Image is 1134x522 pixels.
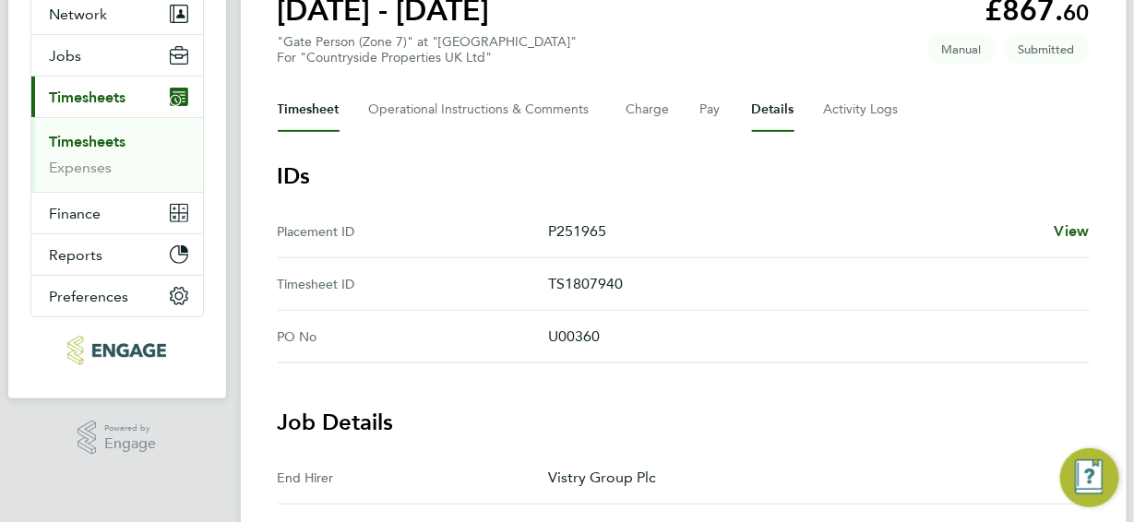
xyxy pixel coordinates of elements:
[31,35,203,76] button: Jobs
[31,77,203,117] button: Timesheets
[1055,220,1090,243] a: View
[700,88,722,132] button: Pay
[50,89,126,106] span: Timesheets
[104,421,156,436] span: Powered by
[1060,448,1119,507] button: Engage Resource Center
[50,6,108,23] span: Network
[278,326,548,348] div: PO No
[278,273,548,295] div: Timesheet ID
[50,246,103,264] span: Reports
[50,288,129,305] span: Preferences
[278,161,1090,191] h3: IDs
[548,326,1075,348] p: U00360
[78,421,156,456] a: Powered byEngage
[927,34,997,65] span: This timesheet was manually created.
[50,133,126,150] a: Timesheets
[1004,34,1090,65] span: This timesheet is Submitted.
[67,336,166,365] img: northbuildrecruit-logo-retina.png
[548,467,1075,489] p: Vistry Group Plc
[548,273,1075,295] p: TS1807940
[31,276,203,316] button: Preferences
[31,193,203,233] button: Finance
[548,220,1040,243] p: P251965
[278,50,578,65] div: For "Countryside Properties UK Ltd"
[278,34,578,65] div: "Gate Person (Zone 7)" at "[GEOGRAPHIC_DATA]"
[30,336,204,365] a: Go to home page
[1055,222,1090,240] span: View
[369,88,597,132] button: Operational Instructions & Comments
[278,220,548,243] div: Placement ID
[278,467,548,489] div: End Hirer
[50,159,113,176] a: Expenses
[31,234,203,275] button: Reports
[31,117,203,192] div: Timesheets
[50,47,82,65] span: Jobs
[278,88,340,132] button: Timesheet
[824,88,901,132] button: Activity Logs
[627,88,671,132] button: Charge
[104,436,156,452] span: Engage
[50,205,101,222] span: Finance
[752,88,794,132] button: Details
[278,408,1090,437] h3: Job Details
